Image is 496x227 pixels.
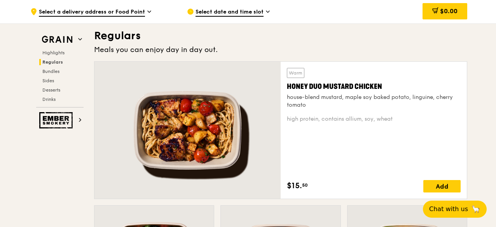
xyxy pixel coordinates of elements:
img: Grain web logo [39,33,75,47]
div: Add [423,180,461,192]
span: Select a delivery address or Food Point [39,8,145,17]
span: Drinks [42,97,56,102]
span: Select date and time slot [196,8,264,17]
span: Highlights [42,50,65,55]
span: Regulars [42,59,63,65]
img: Ember Smokery web logo [39,112,75,128]
button: Chat with us🦙 [423,201,487,218]
span: Chat with us [429,204,468,214]
span: Desserts [42,87,60,93]
span: Sides [42,78,54,83]
span: 🦙 [471,204,480,214]
span: $15. [287,180,302,192]
div: Warm [287,68,304,78]
span: Bundles [42,69,59,74]
span: 50 [302,182,308,188]
div: house-blend mustard, maple soy baked potato, linguine, cherry tomato [287,94,461,109]
h3: Regulars [94,29,467,43]
span: $0.00 [440,7,458,15]
div: Meals you can enjoy day in day out. [94,44,467,55]
div: high protein, contains allium, soy, wheat [287,115,461,123]
div: Honey Duo Mustard Chicken [287,81,461,92]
